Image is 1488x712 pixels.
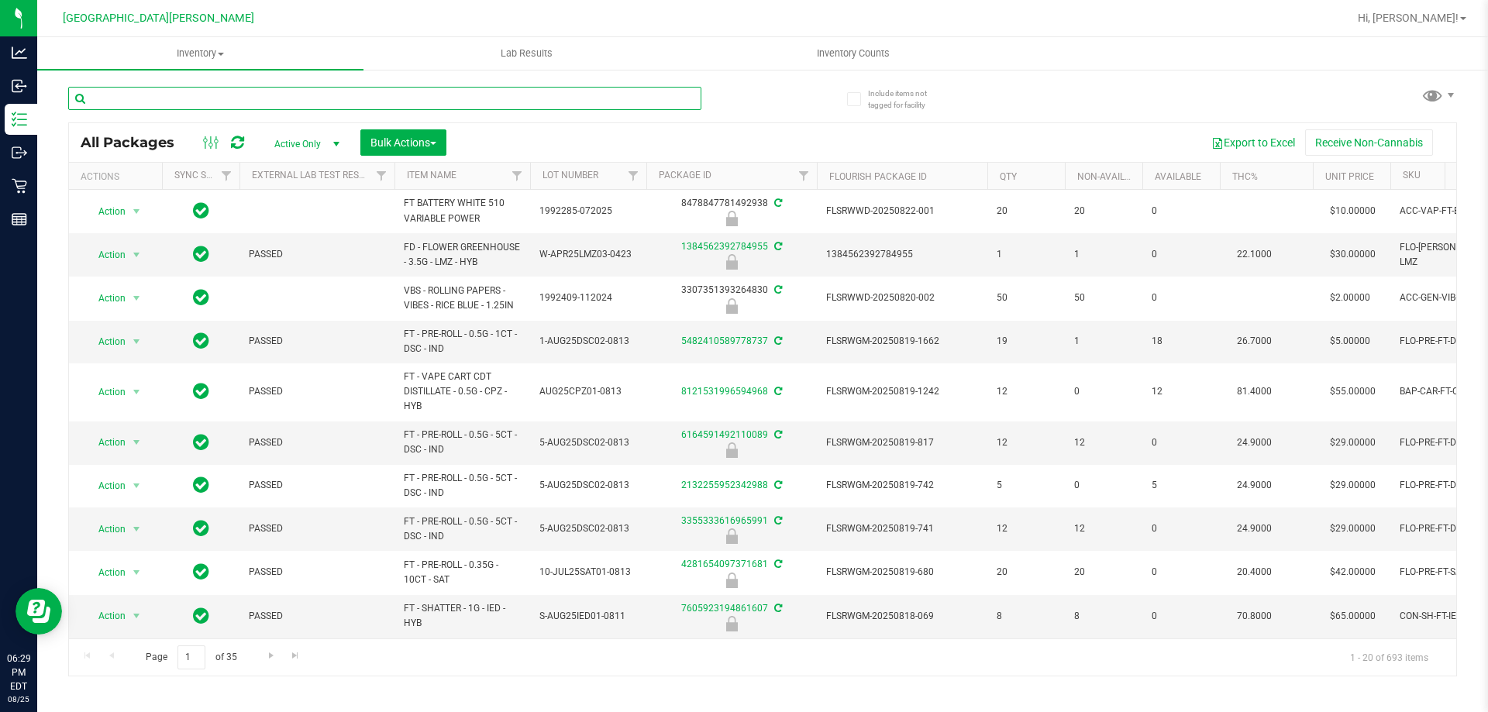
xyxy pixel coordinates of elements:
a: Lot Number [542,170,598,181]
span: $30.00000 [1322,243,1383,266]
inline-svg: Retail [12,178,27,194]
span: FLSRWGM-20250819-680 [826,565,978,580]
span: FT - PRE-ROLL - 0.5G - 5CT - DSC - IND [404,514,521,544]
span: $5.00000 [1322,330,1378,353]
span: PASSED [249,565,385,580]
span: Lab Results [480,46,573,60]
span: 12 [997,435,1056,450]
span: 0 [1152,435,1211,450]
span: Sync from Compliance System [772,559,782,569]
span: 20 [997,565,1056,580]
span: FD - FLOWER GREENHOUSE - 3.5G - LMZ - HYB [404,240,521,270]
span: In Sync [193,287,209,308]
span: 1 - 20 of 693 items [1338,645,1441,669]
span: In Sync [193,561,209,583]
span: 0 [1152,291,1211,305]
span: $42.00000 [1322,561,1383,583]
a: Package ID [659,170,711,181]
a: 6164591492110089 [681,429,768,440]
a: External Lab Test Result [252,170,374,181]
span: 1 [997,247,1056,262]
span: Action [84,381,126,403]
span: 1992285-072025 [539,204,637,218]
span: Sync from Compliance System [772,515,782,526]
span: select [127,432,146,453]
span: 22.1000 [1229,243,1280,266]
span: 50 [997,291,1056,305]
iframe: Resource center [15,588,62,635]
a: 2132255952342988 [681,480,768,490]
span: PASSED [249,609,385,624]
span: Action [84,201,126,222]
div: Newly Received [644,573,819,588]
span: In Sync [193,518,209,539]
span: $55.00000 [1322,380,1383,403]
span: 12 [1152,384,1211,399]
span: select [127,287,146,309]
span: 24.9000 [1229,432,1280,454]
span: Page of 35 [133,645,250,669]
div: Locked due to Testing Failure [644,254,819,270]
button: Receive Non-Cannabis [1305,129,1433,156]
span: 18 [1152,334,1211,349]
span: FLSRWGM-20250819-742 [826,478,978,493]
span: [GEOGRAPHIC_DATA][PERSON_NAME] [63,12,254,25]
span: FT - PRE-ROLL - 0.5G - 5CT - DSC - IND [404,428,521,457]
span: FLSRWWD-20250822-001 [826,204,978,218]
span: 12 [997,521,1056,536]
span: W-APR25LMZ03-0423 [539,247,637,262]
a: Inventory [37,37,363,70]
a: Lab Results [363,37,690,70]
span: $29.00000 [1322,474,1383,497]
span: In Sync [193,243,209,265]
span: select [127,562,146,583]
span: 24.9000 [1229,518,1280,540]
button: Export to Excel [1201,129,1305,156]
span: Sync from Compliance System [772,284,782,295]
span: 12 [1074,435,1133,450]
span: FLSRWGM-20250819-1662 [826,334,978,349]
span: Sync from Compliance System [772,241,782,252]
inline-svg: Reports [12,212,27,227]
input: 1 [177,645,205,669]
span: 1384562392784955 [826,247,978,262]
span: select [127,201,146,222]
p: 06:29 PM EDT [7,652,30,693]
span: Inventory Counts [796,46,911,60]
span: 0 [1074,384,1133,399]
a: Filter [791,163,817,189]
inline-svg: Outbound [12,145,27,160]
a: Available [1155,171,1201,182]
span: $10.00000 [1322,200,1383,222]
span: Action [84,605,126,627]
span: 20 [1074,204,1133,218]
span: 0 [1152,204,1211,218]
span: 8 [997,609,1056,624]
p: 08/25 [7,693,30,705]
a: 4281654097371681 [681,559,768,569]
span: AUG25CPZ01-0813 [539,384,637,399]
div: Newly Received [644,528,819,544]
span: 20 [1074,565,1133,580]
a: Sync Status [174,170,234,181]
span: 5 [997,478,1056,493]
span: All Packages [81,134,190,151]
span: 50 [1074,291,1133,305]
span: 0 [1152,247,1211,262]
span: FT - PRE-ROLL - 0.35G - 10CT - SAT [404,558,521,587]
a: Non-Available [1077,171,1146,182]
span: 20.4000 [1229,561,1280,583]
span: 1-AUG25DSC02-0813 [539,334,637,349]
span: In Sync [193,605,209,627]
a: Filter [621,163,646,189]
a: 5482410589778737 [681,335,768,346]
span: FT BATTERY WHITE 510 VARIABLE POWER [404,196,521,225]
a: 3355333616965991 [681,515,768,526]
a: Go to the last page [284,645,307,666]
span: $65.00000 [1322,605,1383,628]
a: Filter [369,163,394,189]
span: $2.00000 [1322,287,1378,309]
span: 1 [1074,334,1133,349]
span: Action [84,331,126,353]
span: 1 [1074,247,1133,262]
